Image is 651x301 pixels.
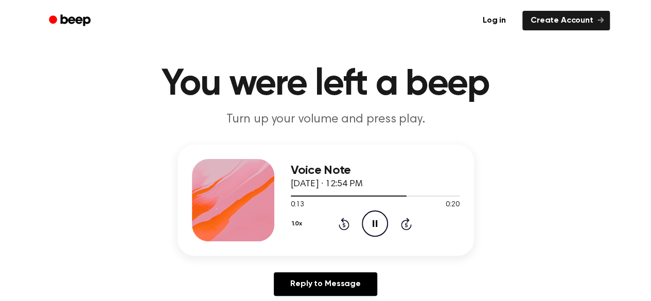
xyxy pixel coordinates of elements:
[128,111,523,128] p: Turn up your volume and press play.
[291,215,306,233] button: 1.0x
[291,180,363,189] span: [DATE] · 12:54 PM
[274,272,377,296] a: Reply to Message
[446,200,459,210] span: 0:20
[62,66,589,103] h1: You were left a beep
[472,9,516,32] a: Log in
[291,164,460,178] h3: Voice Note
[42,11,100,31] a: Beep
[291,200,304,210] span: 0:13
[522,11,610,30] a: Create Account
